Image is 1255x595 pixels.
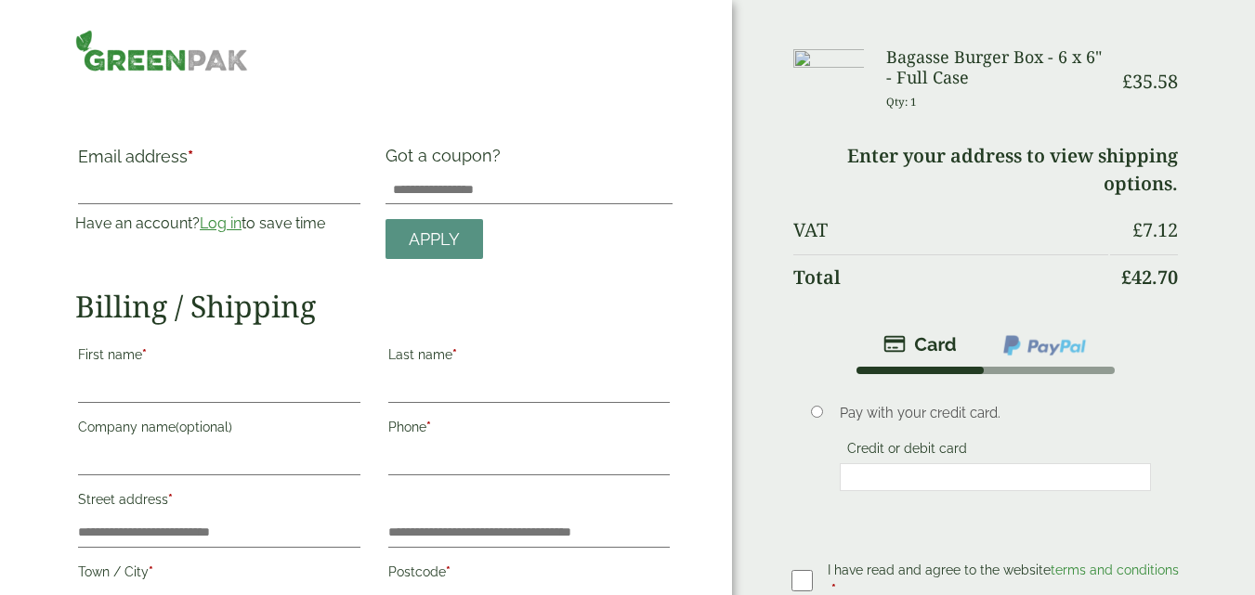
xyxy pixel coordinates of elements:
small: Qty: 1 [886,95,917,109]
th: Total [793,254,1108,300]
bdi: 35.58 [1122,69,1178,94]
label: First name [78,342,360,373]
p: Have an account? to save time [75,213,363,235]
span: I have read and agree to the website [828,563,1179,577]
a: Log in [200,214,242,232]
label: Last name [388,342,671,373]
label: Company name [78,414,360,446]
label: Email address [78,149,360,175]
img: ppcp-gateway.png [1001,333,1088,357]
abbr: required [446,564,451,579]
abbr: required [142,347,147,362]
span: (optional) [176,420,232,434]
abbr: required [149,564,153,579]
label: Credit or debit card [840,441,974,461]
a: terms and conditions [1051,563,1179,577]
span: Apply [409,229,460,250]
abbr: required [452,347,457,362]
iframe: Secure payment input frame [845,469,1145,485]
abbr: required [188,147,193,166]
h2: Billing / Shipping [75,289,673,324]
p: Pay with your credit card. [840,403,1151,423]
bdi: 42.70 [1121,265,1178,290]
abbr: required [168,492,173,507]
td: Enter your address to view shipping options. [793,134,1178,206]
a: Apply [386,219,483,259]
th: VAT [793,208,1108,252]
abbr: required [426,420,431,434]
bdi: 7.12 [1132,217,1178,242]
label: Postcode [388,559,671,590]
label: Street address [78,486,360,518]
label: Town / City [78,559,360,590]
span: £ [1122,69,1132,94]
h3: Bagasse Burger Box - 6 x 6" - Full Case [886,47,1108,87]
label: Phone [388,414,671,446]
span: £ [1132,217,1143,242]
label: Got a coupon? [386,146,508,175]
img: GreenPak Supplies [75,30,248,71]
span: £ [1121,265,1131,290]
img: stripe.png [883,333,957,356]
